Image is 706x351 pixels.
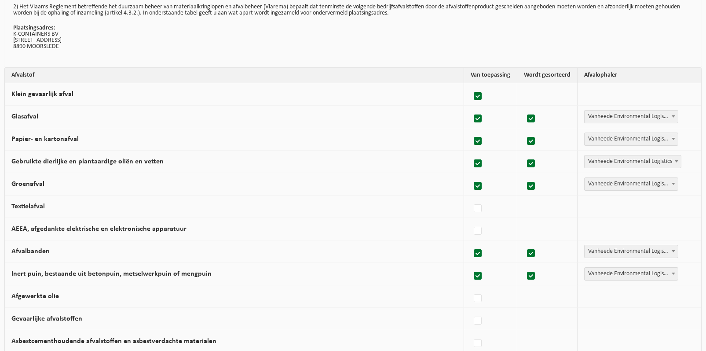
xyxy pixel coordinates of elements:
[584,267,678,281] span: Vanheede Environmental Logistics
[11,293,59,300] label: Afgewerkte olie
[13,4,693,16] p: 2) Het Vlaams Reglement betreffende het duurzaam beheer van materiaalkringlopen en afvalbeheer (V...
[585,178,678,190] span: Vanheede Environmental Logistics
[585,155,681,168] span: Vanheede Environmental Logistics
[11,270,212,277] label: Inert puin, bestaande uit betonpuin, metselwerkpuin of mengpuin
[11,315,82,322] label: Gevaarlijke afvalstoffen
[517,68,578,83] th: Wordt gesorteerd
[11,203,45,210] label: Textielafval
[11,113,38,120] label: Glasafval
[464,68,517,83] th: Van toepassing
[11,248,50,255] label: Afvalbanden
[585,268,678,280] span: Vanheede Environmental Logistics
[13,25,693,50] p: K-CONTAINERS BV [STREET_ADDRESS] 8890 MOORSLEDE
[584,155,681,168] span: Vanheede Environmental Logistics
[5,68,464,83] th: Afvalstof
[584,177,678,191] span: Vanheede Environmental Logistics
[585,133,678,145] span: Vanheede Environmental Logistics
[585,245,678,258] span: Vanheede Environmental Logistics
[13,25,55,31] strong: Plaatsingsadres:
[11,136,79,143] label: Papier- en kartonafval
[11,338,216,345] label: Asbestcementhoudende afvalstoffen en asbestverdachte materialen
[584,110,678,123] span: Vanheede Environmental Logistics
[584,245,678,258] span: Vanheede Environmental Logistics
[584,133,678,146] span: Vanheede Environmental Logistics
[11,181,44,188] label: Groenafval
[578,68,701,83] th: Afvalophaler
[11,91,73,98] label: Klein gevaarlijk afval
[11,158,164,165] label: Gebruikte dierlijke en plantaardige oliën en vetten
[585,111,678,123] span: Vanheede Environmental Logistics
[11,225,187,233] label: AEEA, afgedankte elektrische en elektronische apparatuur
